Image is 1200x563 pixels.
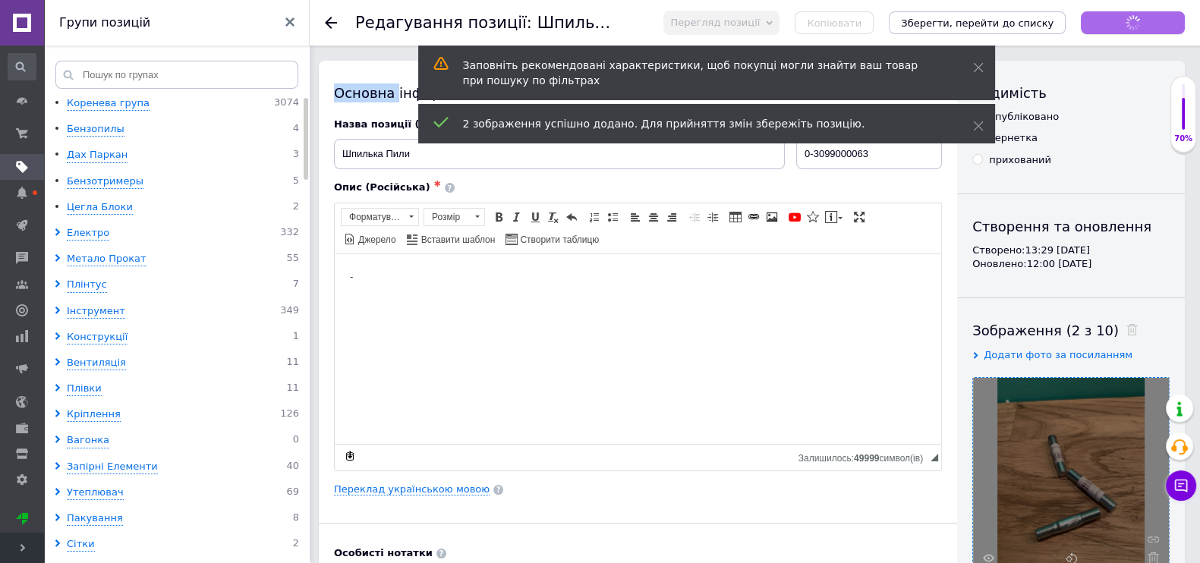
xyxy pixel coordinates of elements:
a: Вставити/видалити нумерований список [586,209,603,225]
div: Бензотримеры [67,175,143,189]
div: Бензопилы [67,122,124,137]
a: Збільшити відступ [704,209,721,225]
div: Утеплювач [67,486,124,500]
a: Зробити резервну копію зараз [342,448,358,464]
div: Сітки [67,537,95,552]
div: прихований [989,153,1051,167]
span: 40 [286,460,299,474]
div: Вентиляція [67,356,126,370]
h1: Редагування позиції: Шпилька Пили [355,14,662,32]
div: Конструкції [67,330,128,344]
a: Вставити/Редагувати посилання (Ctrl+L) [745,209,762,225]
span: Потягніть для зміни розмірів [931,454,938,461]
span: Створити таблицю [518,234,599,247]
div: Кріплення [67,407,121,422]
a: Вставити шаблон [405,231,498,247]
span: Розмір [424,209,470,225]
span: 55 [286,252,299,266]
a: Таблиця [727,209,744,225]
a: Зображення [764,209,780,225]
div: Плінтус [67,278,107,292]
div: Основна інформація [334,83,942,102]
div: Плівки [67,382,102,396]
b: Особисті нотатки [334,547,433,558]
div: Цегла Блоки [67,200,133,215]
span: Вставити шаблон [419,234,496,247]
a: Створити таблицю [503,231,601,247]
div: Оновлено: 12:00 [DATE] [972,257,1170,271]
i: Зберегти, перейти до списку [901,17,1054,29]
div: Запірні Елементи [67,460,158,474]
a: Курсив (Ctrl+I) [509,209,525,225]
span: 11 [286,356,299,370]
a: По центру [645,209,662,225]
a: Жирний (Ctrl+B) [490,209,507,225]
div: 70% Якість заповнення [1170,76,1196,153]
div: Пакування [67,511,123,526]
span: Назва позиції (Російська) [334,118,480,130]
span: ✱ [434,179,441,189]
span: 4 [293,122,299,137]
a: Видалити форматування [545,209,562,225]
button: Чат з покупцем [1166,470,1196,501]
div: Вагонка [67,433,109,448]
a: Розмір [424,208,485,226]
a: По лівому краю [627,209,644,225]
span: 11 [286,382,299,396]
a: По правому краю [663,209,680,225]
a: Повернути (Ctrl+Z) [563,209,580,225]
a: Вставити іконку [805,209,821,225]
a: Зменшити відступ [686,209,703,225]
input: Пошук по групах [55,61,298,89]
div: Кiлькiсть символiв [798,449,931,464]
a: Форматування [341,208,419,226]
a: Максимізувати [851,209,868,225]
button: Зберегти, перейти до списку [889,11,1066,34]
a: Джерело [342,231,398,247]
div: Метало Прокат [67,252,146,266]
span: 7 [293,278,299,292]
span: Джерело [356,234,396,247]
iframe: Редактор, 7E9FC311-8182-4407-AB1A-428EB8E53B28 [335,254,941,444]
span: 69 [286,486,299,500]
span: 1 [293,330,299,344]
span: 5 [293,175,299,189]
span: 8 [293,511,299,526]
span: 49999 [854,453,879,464]
span: 349 [280,304,299,319]
span: 126 [280,407,299,422]
a: Вставити/видалити маркований список [604,209,621,225]
span: 2 [293,200,299,215]
div: 70% [1171,134,1195,144]
div: Створення та оновлення [972,217,1170,236]
div: Коренева група [67,96,150,111]
span: Перегляд позиції [670,17,760,28]
div: Повернутися назад [325,17,337,29]
div: Створено: 13:29 [DATE] [972,244,1170,257]
a: Вставити повідомлення [823,209,845,225]
a: Додати відео з YouTube [786,209,803,225]
a: Підкреслений (Ctrl+U) [527,209,543,225]
div: Заповніть рекомендовані характеристики, щоб покупці могли знайти ваш товар при пошуку по фільтрах [463,58,935,88]
div: Видимість [972,83,1170,102]
div: 2 зображення успішно додано. Для прийняття змін збережіть позицію. [463,116,935,131]
span: 3 [293,148,299,162]
div: Інструмент [67,304,125,319]
div: Зображення (2 з 10) [972,321,1170,340]
span: 332 [280,226,299,241]
div: опубліковано [989,110,1059,124]
div: чернетка [989,131,1038,145]
span: Додати фото за посиланням [984,349,1132,360]
div: Дах Паркан [67,148,128,162]
input: Наприклад, H&M жіноча сукня зелена 38 розмір вечірня максі з блискітками [334,139,785,169]
span: 2 [293,537,299,552]
span: Форматування [342,209,404,225]
span: 3074 [274,96,299,111]
span: 0 [293,433,299,448]
div: Електро [67,226,109,241]
a: Переклад українською мовою [334,483,490,495]
span: Опис (Російська) [334,181,430,193]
